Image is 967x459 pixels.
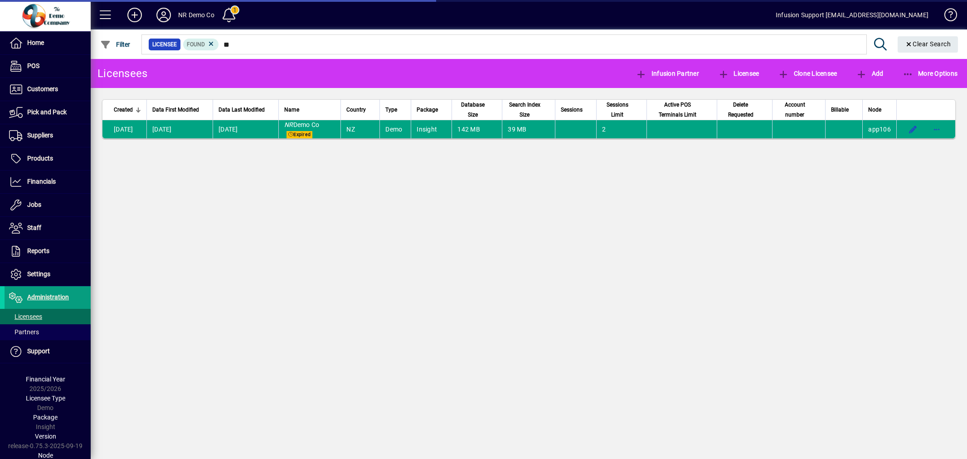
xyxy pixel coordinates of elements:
[146,120,213,138] td: [DATE]
[27,108,67,116] span: Pick and Pack
[831,105,857,115] div: Billable
[723,100,758,120] span: Delete Requested
[152,105,199,115] span: Data First Modified
[5,78,91,101] a: Customers
[284,105,299,115] span: Name
[898,36,958,53] button: Clear
[98,36,133,53] button: Filter
[5,194,91,216] a: Jobs
[27,62,39,69] span: POS
[284,121,293,128] em: NR
[340,120,379,138] td: NZ
[903,70,958,77] span: More Options
[602,100,641,120] div: Sessions Limit
[508,100,549,120] div: Search Index Size
[5,240,91,263] a: Reports
[778,100,820,120] div: Account number
[652,100,711,120] div: Active POS Terminals Limit
[856,70,883,77] span: Add
[411,120,452,138] td: Insight
[905,40,951,48] span: Clear Search
[5,217,91,239] a: Staff
[596,120,646,138] td: 2
[152,105,207,115] div: Data First Modified
[900,65,960,82] button: More Options
[938,2,956,31] a: Knowledge Base
[561,105,591,115] div: Sessions
[652,100,703,120] span: Active POS Terminals Limit
[97,66,147,81] div: Licensees
[27,293,69,301] span: Administration
[287,131,312,138] span: Expired
[33,414,58,421] span: Package
[27,247,49,254] span: Reports
[778,70,837,77] span: Clone Licensee
[120,7,149,23] button: Add
[213,120,278,138] td: [DATE]
[417,105,438,115] span: Package
[457,100,488,120] span: Database Size
[906,122,920,137] button: Edit
[379,120,411,138] td: Demo
[27,39,44,46] span: Home
[27,347,50,355] span: Support
[776,65,839,82] button: Clone Licensee
[219,105,273,115] div: Data Last Modified
[27,155,53,162] span: Products
[149,7,178,23] button: Profile
[452,120,502,138] td: 142 MB
[102,120,146,138] td: [DATE]
[502,120,555,138] td: 39 MB
[5,309,91,324] a: Licensees
[602,100,632,120] span: Sessions Limit
[723,100,767,120] div: Delete Requested
[5,324,91,340] a: Partners
[508,100,541,120] span: Search Index Size
[9,328,39,336] span: Partners
[385,105,405,115] div: Type
[778,100,812,120] span: Account number
[26,376,65,383] span: Financial Year
[152,40,177,49] span: Licensee
[114,105,133,115] span: Created
[385,105,397,115] span: Type
[284,121,319,128] span: Demo Co
[636,70,699,77] span: Infusion Partner
[346,105,374,115] div: Country
[38,452,53,459] span: Node
[346,105,366,115] span: Country
[183,39,219,50] mat-chip: Found Status: Found
[187,41,205,48] span: Found
[219,105,265,115] span: Data Last Modified
[114,105,141,115] div: Created
[5,124,91,147] a: Suppliers
[5,32,91,54] a: Home
[854,65,885,82] button: Add
[5,101,91,124] a: Pick and Pack
[27,178,56,185] span: Financials
[284,105,335,115] div: Name
[831,105,849,115] span: Billable
[35,433,56,440] span: Version
[417,105,446,115] div: Package
[27,224,41,231] span: Staff
[868,105,891,115] div: Node
[5,55,91,78] a: POS
[27,201,41,208] span: Jobs
[561,105,583,115] span: Sessions
[9,313,42,320] span: Licensees
[929,122,944,137] button: More options
[5,147,91,170] a: Products
[718,70,759,77] span: Licensee
[633,65,701,82] button: Infusion Partner
[868,105,881,115] span: Node
[27,85,58,93] span: Customers
[776,8,928,22] div: Infusion Support [EMAIL_ADDRESS][DOMAIN_NAME]
[27,132,53,139] span: Suppliers
[178,8,214,22] div: NR Demo Co
[26,395,65,402] span: Licensee Type
[716,65,762,82] button: Licensee
[868,126,891,133] span: app106.prod.infusionbusinesssoftware.com
[5,340,91,363] a: Support
[27,270,50,278] span: Settings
